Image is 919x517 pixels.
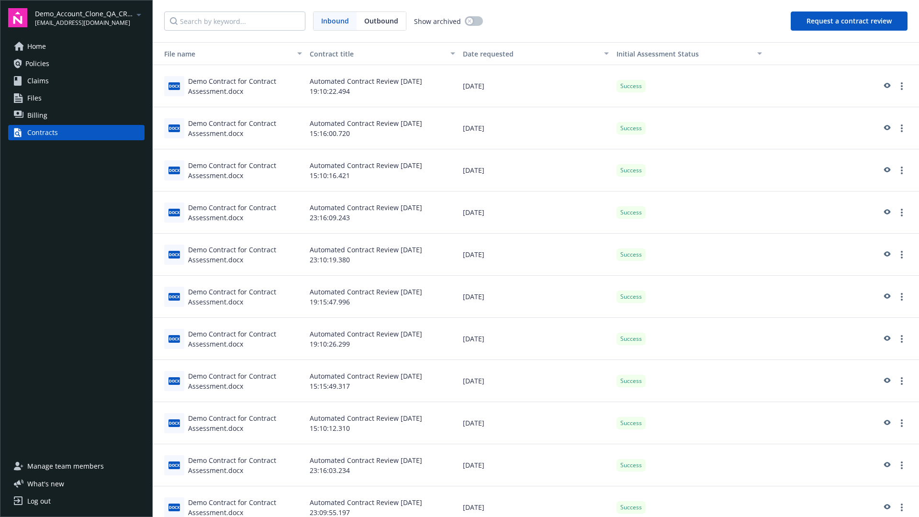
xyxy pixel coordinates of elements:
[321,16,349,26] span: Inbound
[310,49,445,59] div: Contract title
[8,56,145,71] a: Policies
[459,276,612,318] div: [DATE]
[620,82,642,90] span: Success
[168,251,180,258] span: docx
[35,19,133,27] span: [EMAIL_ADDRESS][DOMAIN_NAME]
[620,124,642,133] span: Success
[168,167,180,174] span: docx
[463,49,598,59] div: Date requested
[459,402,612,444] div: [DATE]
[188,329,302,349] div: Demo Contract for Contract Assessment.docx
[133,9,145,20] a: arrowDropDown
[306,149,459,191] div: Automated Contract Review [DATE] 15:10:16.421
[459,42,612,65] button: Date requested
[896,417,908,429] a: more
[306,234,459,276] div: Automated Contract Review [DATE] 23:10:19.380
[459,107,612,149] div: [DATE]
[881,417,892,429] a: preview
[157,49,291,59] div: File name
[168,461,180,469] span: docx
[881,80,892,92] a: preview
[306,444,459,486] div: Automated Contract Review [DATE] 23:16:03.234
[27,479,64,489] span: What ' s new
[881,502,892,513] a: preview
[896,165,908,176] a: more
[616,49,699,58] span: Initial Assessment Status
[364,16,398,26] span: Outbound
[896,291,908,303] a: more
[188,287,302,307] div: Demo Contract for Contract Assessment.docx
[8,479,79,489] button: What's new
[896,249,908,260] a: more
[881,291,892,303] a: preview
[27,90,42,106] span: Files
[306,318,459,360] div: Automated Contract Review [DATE] 19:10:26.299
[157,49,291,59] div: Toggle SortBy
[168,504,180,511] span: docx
[188,76,302,96] div: Demo Contract for Contract Assessment.docx
[896,333,908,345] a: more
[357,12,406,30] span: Outbound
[306,402,459,444] div: Automated Contract Review [DATE] 15:10:12.310
[881,123,892,134] a: preview
[168,377,180,384] span: docx
[791,11,908,31] button: Request a contract review
[459,360,612,402] div: [DATE]
[459,191,612,234] div: [DATE]
[620,335,642,343] span: Success
[306,360,459,402] div: Automated Contract Review [DATE] 15:15:49.317
[8,90,145,106] a: Files
[620,208,642,217] span: Success
[168,419,180,427] span: docx
[306,107,459,149] div: Automated Contract Review [DATE] 15:16:00.720
[27,108,47,123] span: Billing
[881,333,892,345] a: preview
[8,39,145,54] a: Home
[27,459,104,474] span: Manage team members
[188,413,302,433] div: Demo Contract for Contract Assessment.docx
[8,8,27,27] img: navigator-logo.svg
[168,124,180,132] span: docx
[168,335,180,342] span: docx
[8,73,145,89] a: Claims
[616,49,751,59] div: Toggle SortBy
[620,419,642,427] span: Success
[27,125,58,140] div: Contracts
[414,16,461,26] span: Show archived
[620,292,642,301] span: Success
[459,234,612,276] div: [DATE]
[620,461,642,470] span: Success
[188,371,302,391] div: Demo Contract for Contract Assessment.docx
[896,375,908,387] a: more
[27,39,46,54] span: Home
[314,12,357,30] span: Inbound
[188,202,302,223] div: Demo Contract for Contract Assessment.docx
[27,73,49,89] span: Claims
[25,56,49,71] span: Policies
[896,502,908,513] a: more
[881,460,892,471] a: preview
[620,377,642,385] span: Success
[35,9,133,19] span: Demo_Account_Clone_QA_CR_Tests_Demo
[896,207,908,218] a: more
[459,444,612,486] div: [DATE]
[881,207,892,218] a: preview
[168,82,180,90] span: docx
[188,118,302,138] div: Demo Contract for Contract Assessment.docx
[459,318,612,360] div: [DATE]
[306,191,459,234] div: Automated Contract Review [DATE] 23:16:09.243
[896,123,908,134] a: more
[620,166,642,175] span: Success
[896,80,908,92] a: more
[35,8,145,27] button: Demo_Account_Clone_QA_CR_Tests_Demo[EMAIL_ADDRESS][DOMAIN_NAME]arrowDropDown
[8,459,145,474] a: Manage team members
[306,65,459,107] div: Automated Contract Review [DATE] 19:10:22.494
[27,494,51,509] div: Log out
[188,160,302,180] div: Demo Contract for Contract Assessment.docx
[896,460,908,471] a: more
[168,209,180,216] span: docx
[881,249,892,260] a: preview
[8,125,145,140] a: Contracts
[306,42,459,65] button: Contract title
